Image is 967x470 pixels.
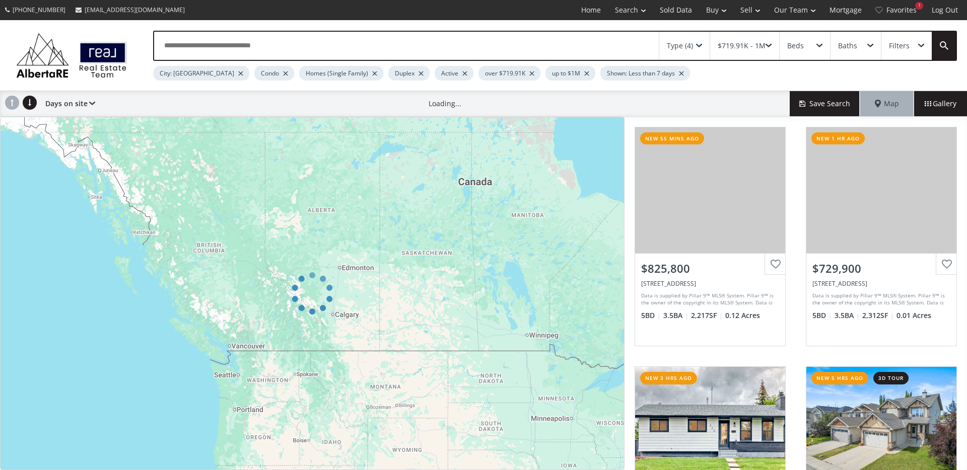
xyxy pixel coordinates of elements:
[914,91,967,116] div: Gallery
[812,261,950,276] div: $729,900
[838,42,857,49] div: Baths
[13,6,65,14] span: [PHONE_NUMBER]
[787,42,804,49] div: Beds
[812,292,948,307] div: Data is supplied by Pillar 9™ MLS® System. Pillar 9™ is the owner of the copyright in its MLS® Sy...
[896,310,931,321] span: 0.01 Acres
[812,310,832,321] span: 5 BD
[862,310,894,321] span: 2,312 SF
[691,310,723,321] span: 2,217 SF
[875,99,899,109] span: Map
[153,66,249,81] div: City: [GEOGRAPHIC_DATA]
[435,66,473,81] div: Active
[812,279,950,288] div: 138 Saddlecrest Park NE, Calgary, AB T3J 5L5
[11,30,132,81] img: Logo
[796,117,967,356] a: new 1 hr ago$729,900[STREET_ADDRESS]Data is supplied by Pillar 9™ MLS® System. Pillar 9™ is the o...
[925,99,956,109] span: Gallery
[641,261,779,276] div: $825,800
[254,66,294,81] div: Condo
[845,185,918,195] div: View Photos & Details
[718,42,766,49] div: $719.91K - 1M
[429,99,461,109] div: Loading...
[388,66,430,81] div: Duplex
[299,66,383,81] div: Homes (Single Family)
[674,185,746,195] div: View Photos & Details
[835,310,860,321] span: 3.5 BA
[674,425,746,435] div: View Photos & Details
[790,91,860,116] button: Save Search
[600,66,690,81] div: Shown: Less than 7 days
[545,66,595,81] div: up to $1M
[663,310,688,321] span: 3.5 BA
[71,1,190,19] a: [EMAIL_ADDRESS][DOMAIN_NAME]
[667,42,693,49] div: Type (4)
[641,279,779,288] div: 47 Auburn Bay Place SE, Calgary, AB T3M 0A4
[641,310,661,321] span: 5 BD
[915,2,923,10] div: 1
[725,310,760,321] span: 0.12 Acres
[845,425,918,435] div: View Photos & Details
[625,117,796,356] a: new 55 mins ago$825,800[STREET_ADDRESS]Data is supplied by Pillar 9™ MLS® System. Pillar 9™ is th...
[85,6,185,14] span: [EMAIL_ADDRESS][DOMAIN_NAME]
[40,91,95,116] div: Days on site
[641,292,777,307] div: Data is supplied by Pillar 9™ MLS® System. Pillar 9™ is the owner of the copyright in its MLS® Sy...
[889,42,910,49] div: Filters
[478,66,540,81] div: over $719.91K
[860,91,914,116] div: Map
